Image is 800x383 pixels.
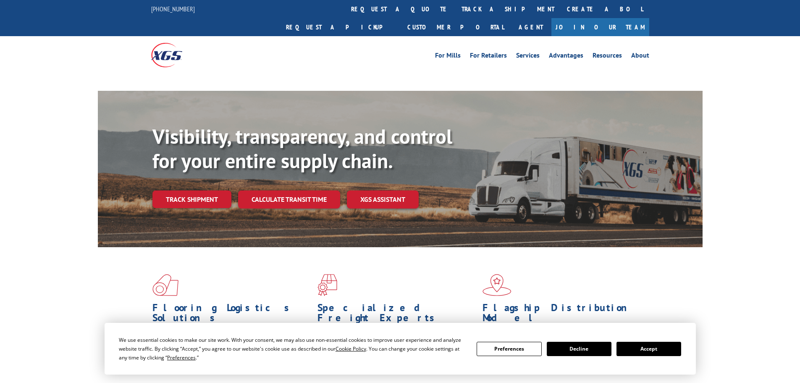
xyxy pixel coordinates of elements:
[317,274,337,296] img: xgs-icon-focused-on-flooring-red
[152,303,311,327] h1: Flooring Logistics Solutions
[347,190,419,209] a: XGS ASSISTANT
[547,342,611,356] button: Decline
[151,5,195,13] a: [PHONE_NUMBER]
[616,342,681,356] button: Accept
[549,52,583,61] a: Advantages
[152,190,231,208] a: Track shipment
[593,52,622,61] a: Resources
[483,303,641,327] h1: Flagship Distribution Model
[470,52,507,61] a: For Retailers
[238,190,340,209] a: Calculate transit time
[336,345,366,352] span: Cookie Policy
[516,52,540,61] a: Services
[483,274,511,296] img: xgs-icon-flagship-distribution-model-red
[551,18,649,36] a: Join Our Team
[119,335,467,362] div: We use essential cookies to make our site work. With your consent, we may also use non-essential ...
[167,354,196,361] span: Preferences
[477,342,541,356] button: Preferences
[280,18,401,36] a: Request a pickup
[152,274,178,296] img: xgs-icon-total-supply-chain-intelligence-red
[317,303,476,327] h1: Specialized Freight Experts
[510,18,551,36] a: Agent
[435,52,461,61] a: For Mills
[152,123,452,174] b: Visibility, transparency, and control for your entire supply chain.
[631,52,649,61] a: About
[105,323,696,375] div: Cookie Consent Prompt
[401,18,510,36] a: Customer Portal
